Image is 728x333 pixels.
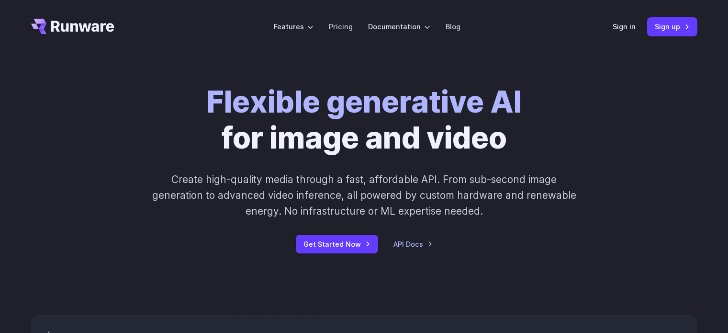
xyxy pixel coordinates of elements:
[207,84,522,156] h1: for image and video
[296,235,378,253] a: Get Started Now
[647,17,697,36] a: Sign up
[329,21,353,32] a: Pricing
[446,21,460,32] a: Blog
[368,21,430,32] label: Documentation
[31,19,114,34] a: Go to /
[613,21,636,32] a: Sign in
[207,84,522,120] strong: Flexible generative AI
[393,239,433,250] a: API Docs
[274,21,314,32] label: Features
[151,172,577,219] p: Create high-quality media through a fast, affordable API. From sub-second image generation to adv...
